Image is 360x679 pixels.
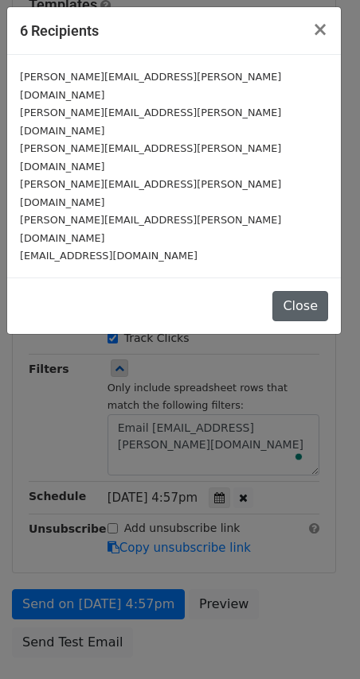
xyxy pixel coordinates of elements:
[280,603,360,679] iframe: Chat Widget
[20,71,281,101] small: [PERSON_NAME][EMAIL_ADDRESS][PERSON_NAME][DOMAIN_NAME]
[20,142,281,173] small: [PERSON_NAME][EMAIL_ADDRESS][PERSON_NAME][DOMAIN_NAME]
[20,250,198,262] small: [EMAIL_ADDRESS][DOMAIN_NAME]
[20,214,281,244] small: [PERSON_NAME][EMAIL_ADDRESS][PERSON_NAME][DOMAIN_NAME]
[20,178,281,208] small: [PERSON_NAME][EMAIL_ADDRESS][PERSON_NAME][DOMAIN_NAME]
[312,18,328,41] span: ×
[20,107,281,137] small: [PERSON_NAME][EMAIL_ADDRESS][PERSON_NAME][DOMAIN_NAME]
[299,7,341,52] button: Close
[20,20,99,41] h5: 6 Recipients
[272,291,328,321] button: Close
